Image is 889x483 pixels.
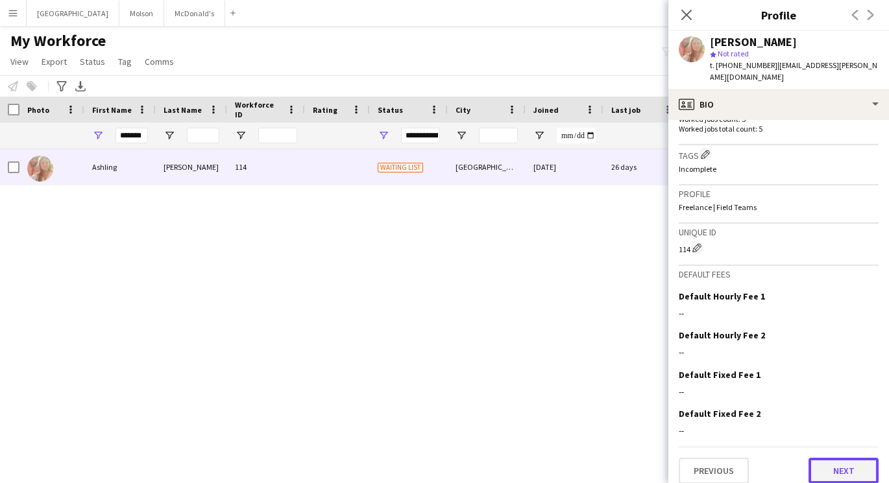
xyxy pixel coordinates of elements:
div: 114 [227,149,305,185]
input: Joined Filter Input [557,128,596,143]
div: 26 days [603,149,681,185]
h3: Default Hourly Fee 1 [679,290,765,302]
a: Tag [113,53,137,70]
p: Worked jobs total count: 5 [679,124,879,134]
button: Open Filter Menu [92,130,104,141]
input: Last Name Filter Input [187,128,219,143]
input: Workforce ID Filter Input [258,128,297,143]
span: My Workforce [10,31,106,51]
span: | [EMAIL_ADDRESS][PERSON_NAME][DOMAIN_NAME] [710,60,877,82]
button: Molson [119,1,164,26]
span: View [10,56,29,67]
button: Open Filter Menu [164,130,175,141]
span: Export [42,56,67,67]
h3: Default Hourly Fee 2 [679,329,765,341]
span: Last Name [164,105,202,115]
span: Not rated [718,49,749,58]
input: First Name Filter Input [116,128,148,143]
button: Open Filter Menu [533,130,545,141]
button: Open Filter Menu [456,130,467,141]
h3: Default fees [679,268,879,280]
div: [PERSON_NAME] [156,149,227,185]
span: Tag [118,56,132,67]
h3: Tags [679,148,879,161]
h3: Unique ID [679,226,879,238]
span: Joined [533,105,559,115]
div: -- [679,425,879,436]
a: View [5,53,34,70]
span: Waiting list [378,163,423,172]
div: 114 [679,241,879,254]
div: [DATE] [526,149,603,185]
p: Incomplete [679,164,879,174]
span: Rating [313,105,337,115]
app-action-btn: Export XLSX [73,78,88,94]
div: -- [679,346,879,358]
a: Comms [140,53,179,70]
button: [GEOGRAPHIC_DATA] [27,1,119,26]
span: First Name [92,105,132,115]
span: City [456,105,470,115]
a: Export [36,53,72,70]
div: [PERSON_NAME] [710,36,797,48]
span: Workforce ID [235,100,282,119]
div: -- [679,307,879,319]
div: [GEOGRAPHIC_DATA] [448,149,526,185]
img: Ashling Kinsella [27,156,53,182]
h3: Profile [679,188,879,200]
input: City Filter Input [479,128,518,143]
span: t. [PHONE_NUMBER] [710,60,777,70]
a: Status [75,53,110,70]
span: Status [80,56,105,67]
button: Open Filter Menu [378,130,389,141]
span: Last job [611,105,640,115]
div: Bio [668,89,889,120]
app-action-btn: Advanced filters [54,78,69,94]
div: Ashling [84,149,156,185]
div: -- [679,386,879,397]
button: McDonald's [164,1,225,26]
span: Photo [27,105,49,115]
p: Freelance | Field Teams [679,202,879,212]
span: Comms [145,56,174,67]
h3: Default Fixed Fee 2 [679,408,761,419]
span: Status [378,105,403,115]
h3: Default Fixed Fee 1 [679,369,761,381]
h3: Profile [668,6,889,23]
button: Open Filter Menu [235,130,247,141]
